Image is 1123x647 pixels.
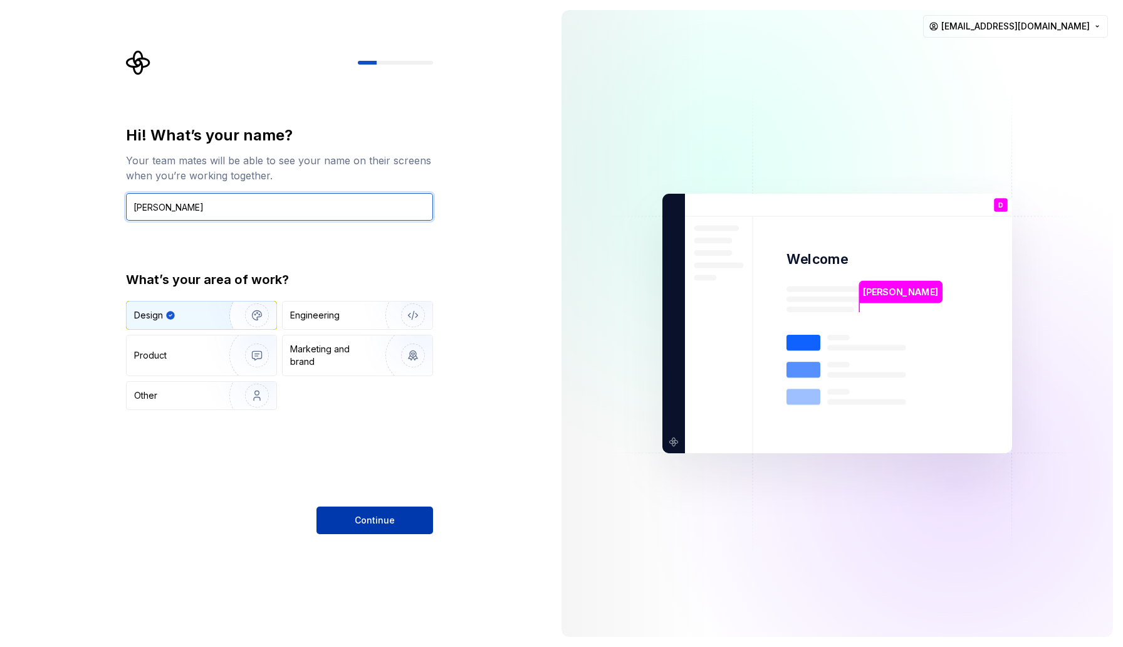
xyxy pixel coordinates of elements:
span: Continue [355,514,395,527]
p: D [998,202,1003,209]
div: Marketing and brand [290,343,375,368]
div: What’s your area of work? [126,271,433,288]
div: Your team mates will be able to see your name on their screens when you’re working together. [126,153,433,183]
div: Product [134,349,167,362]
p: Welcome [786,250,848,268]
input: Han Solo [126,193,433,221]
div: Other [134,389,157,402]
div: Hi! What’s your name? [126,125,433,145]
p: [PERSON_NAME] [863,285,938,299]
button: [EMAIL_ADDRESS][DOMAIN_NAME] [923,15,1108,38]
span: [EMAIL_ADDRESS][DOMAIN_NAME] [941,20,1090,33]
svg: Supernova Logo [126,50,151,75]
button: Continue [316,507,433,534]
div: Engineering [290,309,340,322]
div: Design [134,309,163,322]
